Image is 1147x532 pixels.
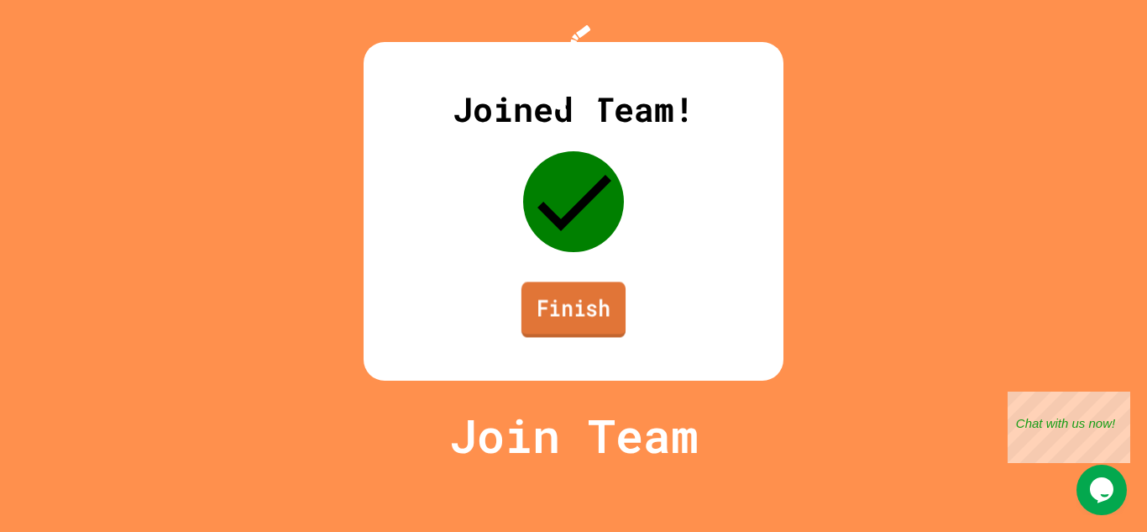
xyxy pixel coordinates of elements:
a: Finish [521,282,626,337]
iframe: chat widget [1076,465,1130,515]
p: Join Team [449,401,699,471]
iframe: chat widget [1008,392,1130,463]
img: Logo.svg [540,25,607,110]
